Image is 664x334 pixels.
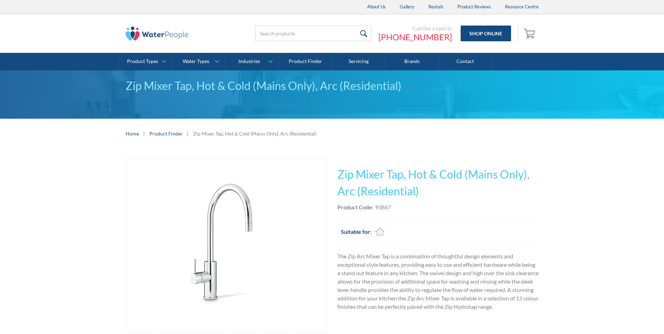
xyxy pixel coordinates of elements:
div: Industries [238,58,260,64]
a: Open empty cart [522,25,539,42]
a: Servicing [332,53,385,70]
img: Zip Mixer Tap, Hot & Cold (Mains Only), Arc (Residential) [157,159,296,329]
p: ‍ [337,316,539,325]
a: open lightbox [126,159,327,329]
a: Product Finder [279,53,332,70]
div: | [142,129,146,138]
a: Contact [439,53,492,70]
h1: Zip Mixer Tap, Hot & Cold (Mains Only), Arc (Residential) [337,166,539,200]
div: Call the experts [378,25,452,32]
div: Zip Mixer Tap, Hot & Cold (Mains Only), Arc (Residential) [193,130,316,137]
a: Home [126,130,139,137]
strong: Product Code: [337,204,373,210]
a: Brands [385,53,439,70]
a: [PHONE_NUMBER] [378,32,452,42]
a: Shop Online [461,26,511,41]
div: | [186,129,190,138]
a: Product Types [119,53,172,70]
div: Zip Mixer Tap, Hot & Cold (Mains Only), Arc (Residential) [126,77,539,94]
a: Product Finder [149,130,183,137]
h2: Suitable for: [341,228,371,236]
a: Water Types [172,53,225,70]
a: Industries [225,53,278,70]
div: 93867 [375,203,391,211]
img: The Water People [126,27,189,41]
img: shopping cart [524,28,537,39]
div: Product Types [127,58,158,64]
div: Water Types [183,58,209,64]
input: Search products [255,26,371,41]
p: The Zip Arc Mixer Tap is a combination of thoughtful design elements and exceptional style featur... [337,252,539,311]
